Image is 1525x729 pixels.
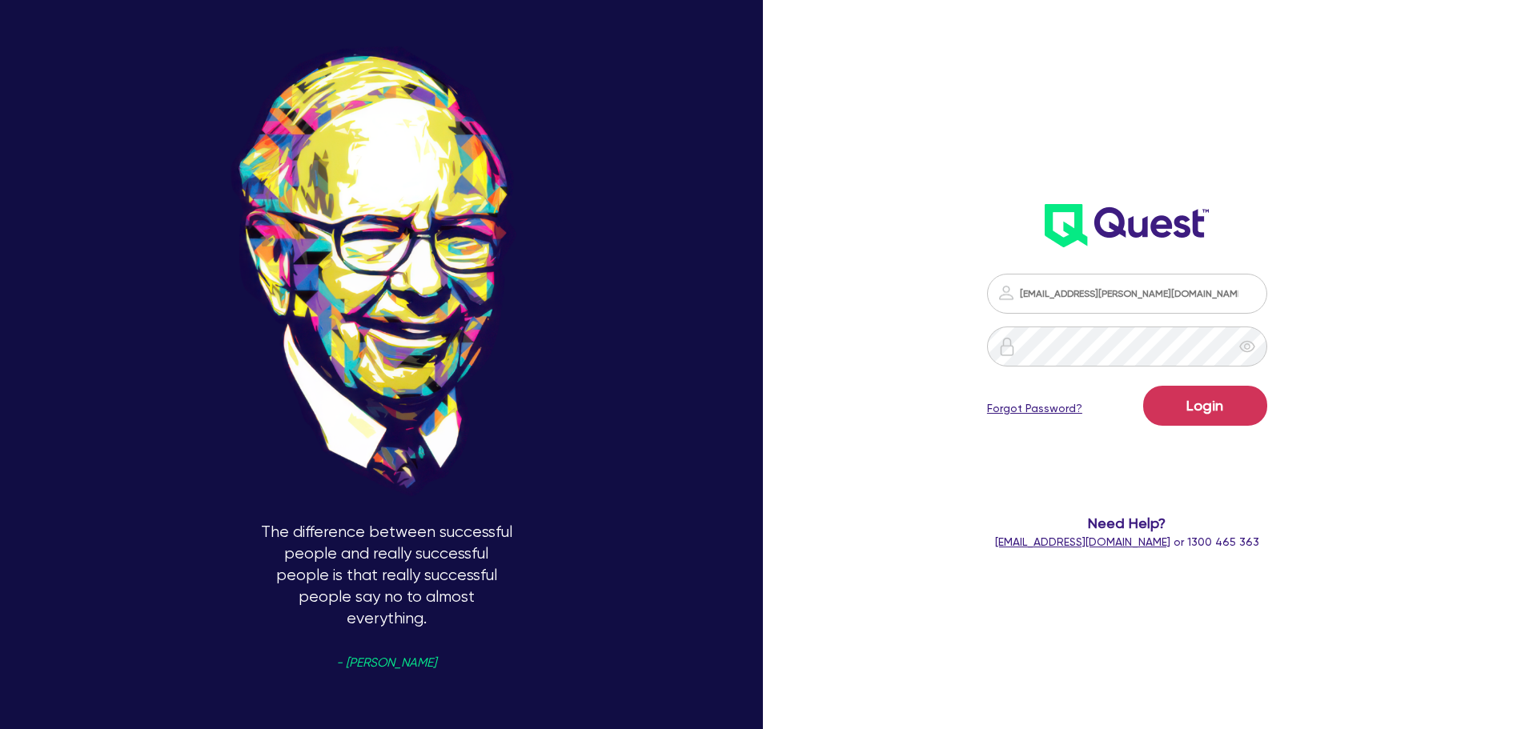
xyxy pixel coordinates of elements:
span: - [PERSON_NAME] [336,657,436,669]
span: or 1300 465 363 [995,535,1259,548]
a: Forgot Password? [987,400,1082,417]
img: icon-password [997,337,1017,356]
button: Login [1143,386,1267,426]
span: eye [1239,338,1255,354]
span: Need Help? [923,512,1332,534]
input: Email address [987,274,1267,314]
img: wH2k97JdezQIQAAAABJRU5ErkJggg== [1045,204,1209,247]
a: [EMAIL_ADDRESS][DOMAIN_NAME] [995,535,1170,548]
img: icon-password [997,283,1016,302]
